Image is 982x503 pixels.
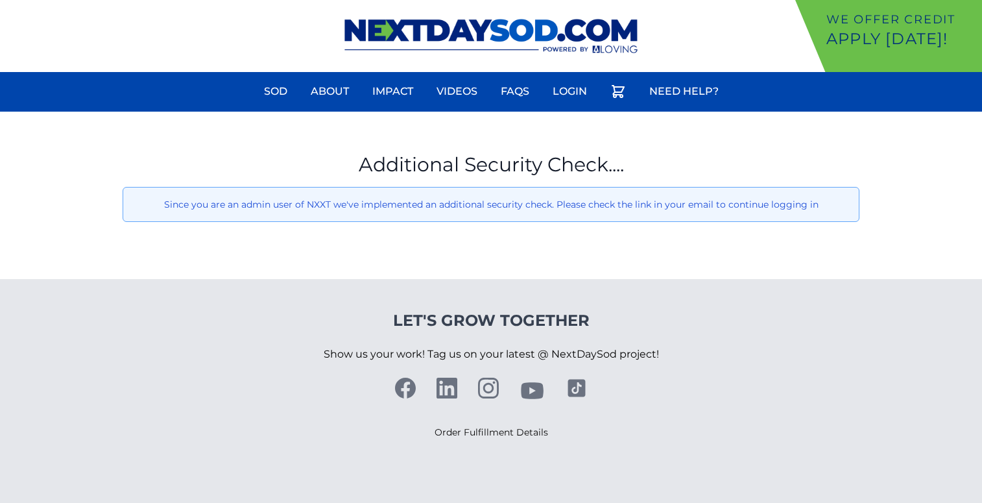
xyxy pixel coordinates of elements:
[324,310,659,331] h4: Let's Grow Together
[324,331,659,378] p: Show us your work! Tag us on your latest @ NextDaySod project!
[826,10,977,29] p: We offer Credit
[545,76,595,107] a: Login
[365,76,421,107] a: Impact
[493,76,537,107] a: FAQs
[435,426,548,438] a: Order Fulfillment Details
[303,76,357,107] a: About
[826,29,977,49] p: Apply [DATE]!
[641,76,726,107] a: Need Help?
[256,76,295,107] a: Sod
[123,153,859,177] h1: Additional Security Check....
[134,198,848,211] p: Since you are an admin user of NXXT we've implemented an additional security check. Please check ...
[429,76,485,107] a: Videos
